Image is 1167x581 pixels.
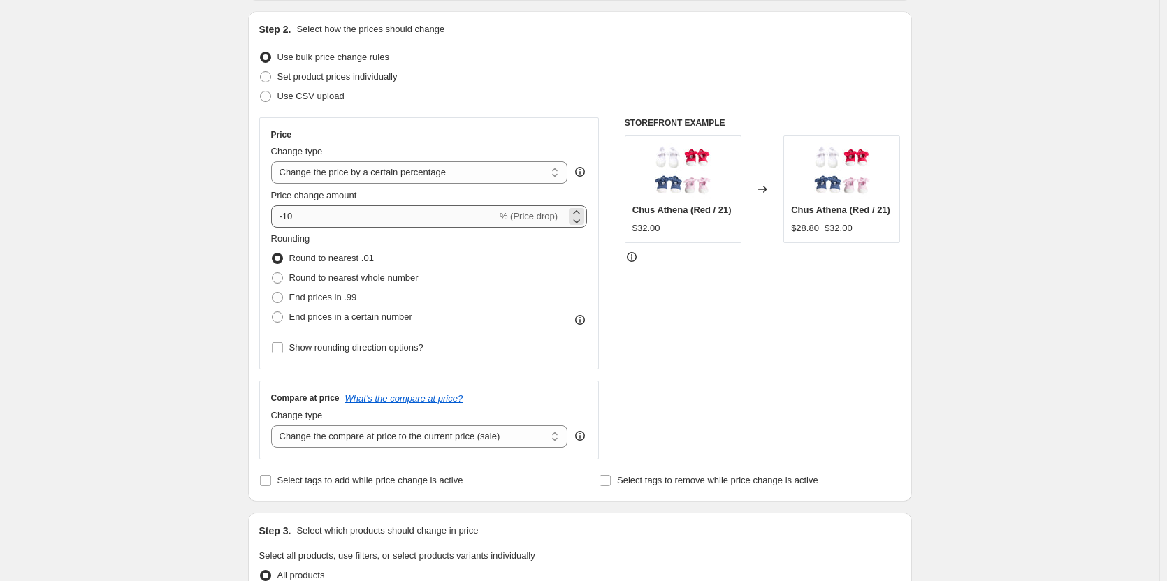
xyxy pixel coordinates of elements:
h3: Compare at price [271,392,340,404]
span: Round to nearest whole number [289,272,419,283]
div: $28.80 [791,221,819,235]
span: Chus Athena (Red / 21) [791,205,890,215]
span: % (Price drop) [500,211,558,221]
div: help [573,429,587,443]
img: 22430430_135869920472788_2190862323768360960_n_80x.jpg [814,143,870,199]
div: $32.00 [632,221,660,235]
span: End prices in a certain number [289,311,412,322]
img: 22430430_135869920472788_2190862323768360960_n_80x.jpg [655,143,711,199]
input: -15 [271,205,497,228]
span: Chus Athena (Red / 21) [632,205,732,215]
span: Change type [271,410,323,420]
h3: Price [271,129,291,140]
span: Change type [271,146,323,156]
span: Select all products, use filters, or select products variants individually [259,550,535,561]
button: What's the compare at price? [345,393,463,404]
h2: Step 3. [259,524,291,538]
span: All products [277,570,325,580]
div: help [573,165,587,179]
span: End prices in .99 [289,292,357,302]
strike: $32.00 [825,221,853,235]
p: Select how the prices should change [296,22,444,36]
h2: Step 2. [259,22,291,36]
span: Round to nearest .01 [289,253,374,263]
span: Use CSV upload [277,91,345,101]
span: Use bulk price change rules [277,52,389,62]
span: Set product prices individually [277,71,398,82]
span: Price change amount [271,190,357,200]
span: Show rounding direction options? [289,342,423,353]
p: Select which products should change in price [296,524,478,538]
span: Rounding [271,233,310,244]
span: Select tags to add while price change is active [277,475,463,485]
h6: STOREFRONT EXAMPLE [625,117,901,128]
span: Select tags to remove while price change is active [617,475,818,485]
